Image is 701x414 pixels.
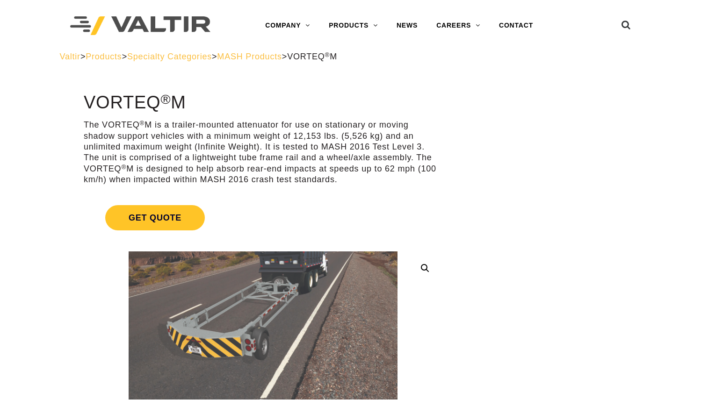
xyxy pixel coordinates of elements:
[84,93,442,113] h1: VORTEQ M
[59,51,641,62] div: > > > >
[319,16,387,35] a: PRODUCTS
[387,16,427,35] a: NEWS
[256,16,319,35] a: COMPANY
[70,16,210,36] img: Valtir
[325,51,330,58] sup: ®
[105,205,205,230] span: Get Quote
[427,16,490,35] a: CAREERS
[140,120,145,127] sup: ®
[217,52,282,61] a: MASH Products
[84,194,442,242] a: Get Quote
[59,52,80,61] a: Valtir
[160,92,171,107] sup: ®
[127,52,212,61] a: Specialty Categories
[86,52,122,61] a: Products
[121,164,126,171] sup: ®
[287,52,337,61] span: VORTEQ M
[490,16,542,35] a: CONTACT
[84,120,442,185] p: The VORTEQ M is a trailer-mounted attenuator for use on stationary or moving shadow support vehic...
